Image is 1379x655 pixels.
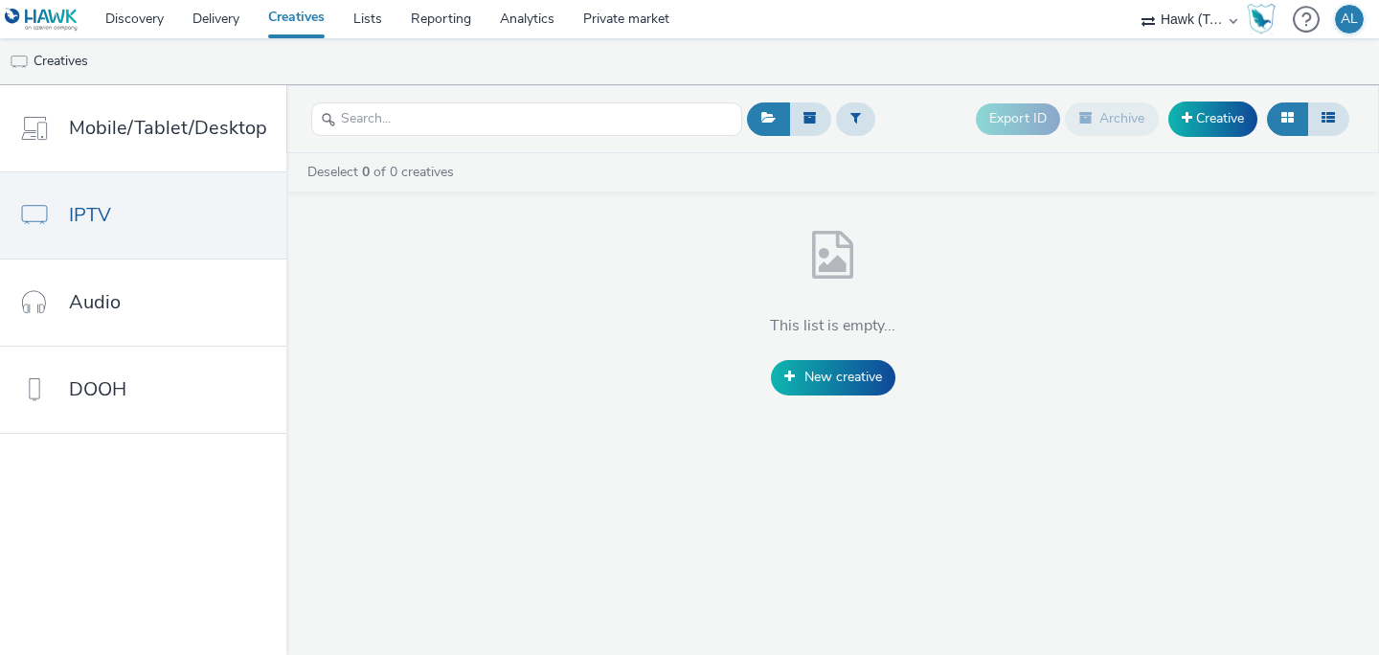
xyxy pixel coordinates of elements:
span: New creative [804,368,882,386]
a: Creative [1168,102,1257,136]
a: Deselect of 0 creatives [305,163,462,181]
img: undefined Logo [5,8,79,32]
a: Hawk Academy [1247,4,1283,34]
span: Audio [69,288,121,316]
input: Search... [311,102,742,136]
button: Grid [1267,102,1308,135]
button: Table [1307,102,1349,135]
span: DOOH [69,375,126,403]
h4: This list is empty... [770,316,895,337]
span: Mobile/Tablet/Desktop [69,114,267,142]
div: AL [1341,5,1358,34]
a: New creative [771,360,895,395]
strong: 0 [362,163,370,181]
img: Hawk Academy [1247,4,1276,34]
img: tv [10,53,29,72]
button: Export ID [976,103,1060,134]
button: Archive [1065,102,1159,135]
span: IPTV [69,201,111,229]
